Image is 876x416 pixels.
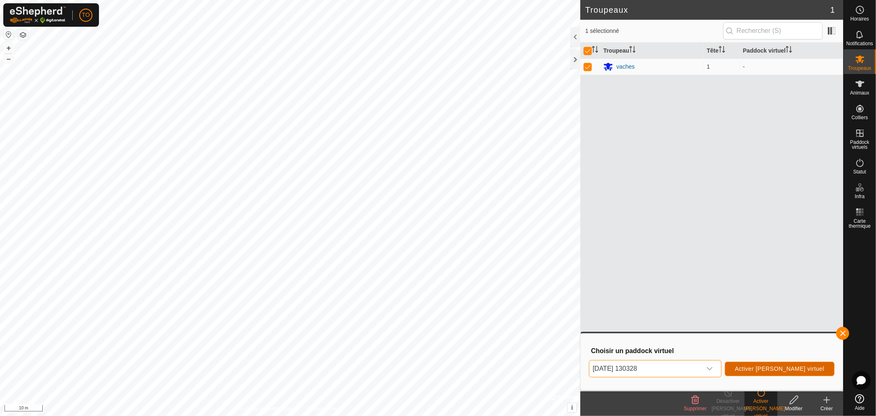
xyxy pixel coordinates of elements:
[723,22,823,39] input: Rechercher (S)
[830,4,835,16] span: 1
[592,47,598,54] p-sorticon: Activer pour trier
[684,406,706,411] span: Supprimer
[239,405,297,413] a: Politique de confidentialité
[851,115,868,120] span: Colliers
[306,405,341,413] a: Contactez-nous
[735,365,824,372] span: Activer [PERSON_NAME] virtuel
[82,11,90,19] span: TO
[4,43,14,53] button: +
[4,54,14,64] button: –
[853,169,866,174] span: Statut
[850,90,869,95] span: Animaux
[4,30,14,39] button: Réinitialiser la carte
[810,405,843,412] div: Créer
[851,16,869,21] span: Horaires
[719,47,725,54] p-sorticon: Activer pour trier
[585,27,723,35] span: 1 sélectionné
[740,58,843,75] td: -
[704,43,740,59] th: Tête
[844,391,876,414] a: Aide
[786,47,792,54] p-sorticon: Activer pour trier
[701,361,718,377] div: dropdown trigger
[616,62,635,71] div: vaches
[10,7,66,23] img: Logo Gallagher
[629,47,636,54] p-sorticon: Activer pour trier
[600,43,704,59] th: Troupeau
[855,194,865,199] span: Infra
[846,41,873,46] span: Notifications
[18,30,28,40] button: Couches de carte
[568,403,577,412] button: i
[707,63,710,70] span: 1
[777,405,810,412] div: Modifier
[589,361,701,377] span: 2025-08-12 130328
[740,43,843,59] th: Paddock virtuel
[846,219,874,229] span: Carte thermique
[846,140,874,150] span: Paddock virtuels
[855,406,865,411] span: Aide
[848,66,871,71] span: Troupeaux
[725,362,835,376] button: Activer [PERSON_NAME] virtuel
[585,5,830,15] h2: Troupeaux
[591,347,835,355] h3: Choisir un paddock virtuel
[571,404,573,411] span: i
